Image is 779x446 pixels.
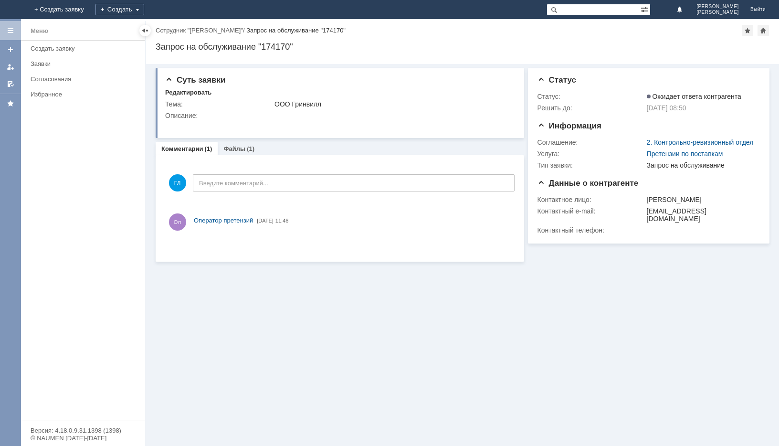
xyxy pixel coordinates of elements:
[27,41,143,56] a: Создать заявку
[647,196,756,203] div: [PERSON_NAME]
[165,75,225,85] span: Суть заявки
[275,218,289,223] span: 11:46
[641,4,650,13] span: Расширенный поиск
[31,25,48,37] div: Меню
[537,138,645,146] div: Соглашение:
[537,161,645,169] div: Тип заявки:
[27,56,143,71] a: Заявки
[161,145,203,152] a: Комментарии
[31,45,139,52] div: Создать заявку
[696,10,739,15] span: [PERSON_NAME]
[742,25,753,36] div: Добавить в избранное
[537,196,645,203] div: Контактное лицо:
[537,121,601,130] span: Информация
[3,76,18,92] a: Мои согласования
[647,104,686,112] span: [DATE] 08:50
[139,25,151,36] div: Скрыть меню
[537,93,645,100] div: Статус:
[31,435,136,441] div: © NAUMEN [DATE]-[DATE]
[31,427,136,434] div: Версия: 4.18.0.9.31.1398 (1398)
[647,207,756,223] div: [EMAIL_ADDRESS][DOMAIN_NAME]
[537,75,576,85] span: Статус
[537,104,645,112] div: Решить до:
[169,174,186,191] span: ГЛ
[647,93,741,100] span: Ожидает ответа контрагента
[3,42,18,57] a: Создать заявку
[95,4,144,15] div: Создать
[156,27,246,34] div: /
[647,138,754,146] a: 2. Контрольно-ревизионный отдел
[205,145,212,152] div: (1)
[537,150,645,158] div: Услуга:
[758,25,769,36] div: Сделать домашней страницей
[537,226,645,234] div: Контактный телефон:
[537,179,639,188] span: Данные о контрагенте
[647,150,723,158] a: Претензии по поставкам
[647,161,756,169] div: Запрос на обслуживание
[194,216,253,225] a: Оператор претензий
[31,91,129,98] div: Избранное
[165,100,273,108] div: Тема:
[156,27,243,34] a: Сотрудник "[PERSON_NAME]"
[246,27,346,34] div: Запрос на обслуживание "174170"
[696,4,739,10] span: [PERSON_NAME]
[257,218,274,223] span: [DATE]
[247,145,254,152] div: (1)
[165,112,513,119] div: Описание:
[156,42,769,52] div: Запрос на обслуживание "174170"
[223,145,245,152] a: Файлы
[3,59,18,74] a: Мои заявки
[537,207,645,215] div: Контактный e-mail:
[27,72,143,86] a: Согласования
[274,100,511,108] div: ООО Гринвилл
[31,60,139,67] div: Заявки
[31,75,139,83] div: Согласования
[194,217,253,224] span: Оператор претензий
[165,89,211,96] div: Редактировать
